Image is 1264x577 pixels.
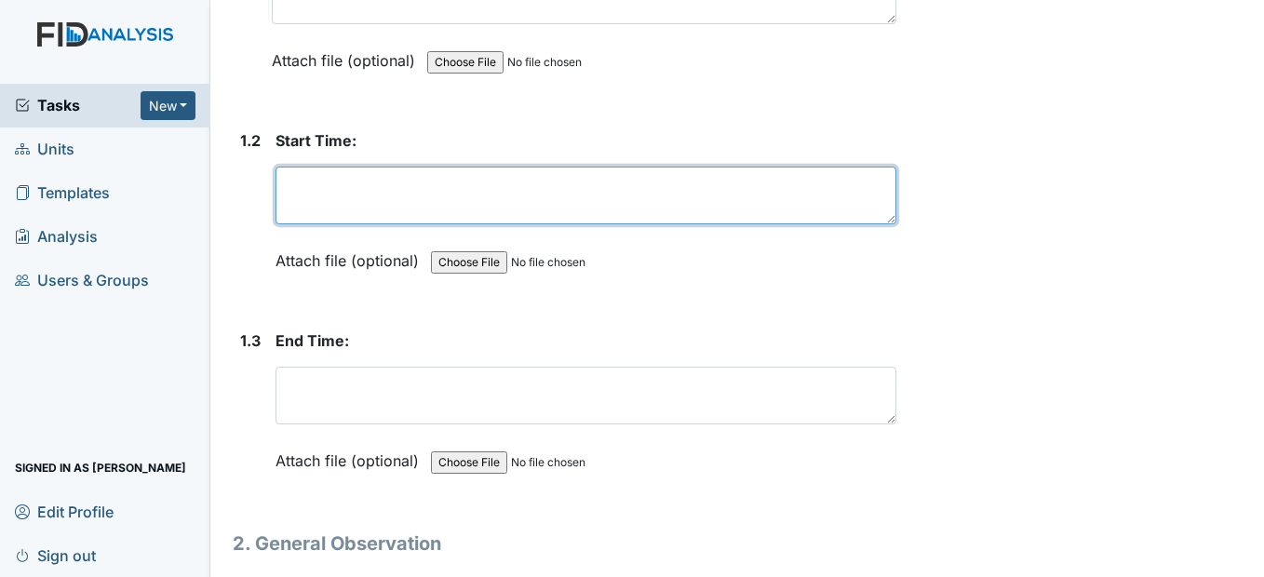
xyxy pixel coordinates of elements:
[15,541,96,570] span: Sign out
[15,453,186,482] span: Signed in as [PERSON_NAME]
[276,439,426,472] label: Attach file (optional)
[15,497,114,526] span: Edit Profile
[276,239,426,272] label: Attach file (optional)
[233,530,895,557] h1: 2. General Observation
[15,179,110,208] span: Templates
[15,94,141,116] a: Tasks
[141,91,196,120] button: New
[240,329,261,352] label: 1.3
[15,135,74,164] span: Units
[15,266,149,295] span: Users & Groups
[272,39,423,72] label: Attach file (optional)
[276,331,349,350] span: End Time:
[276,131,356,150] span: Start Time:
[15,222,98,251] span: Analysis
[240,129,261,152] label: 1.2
